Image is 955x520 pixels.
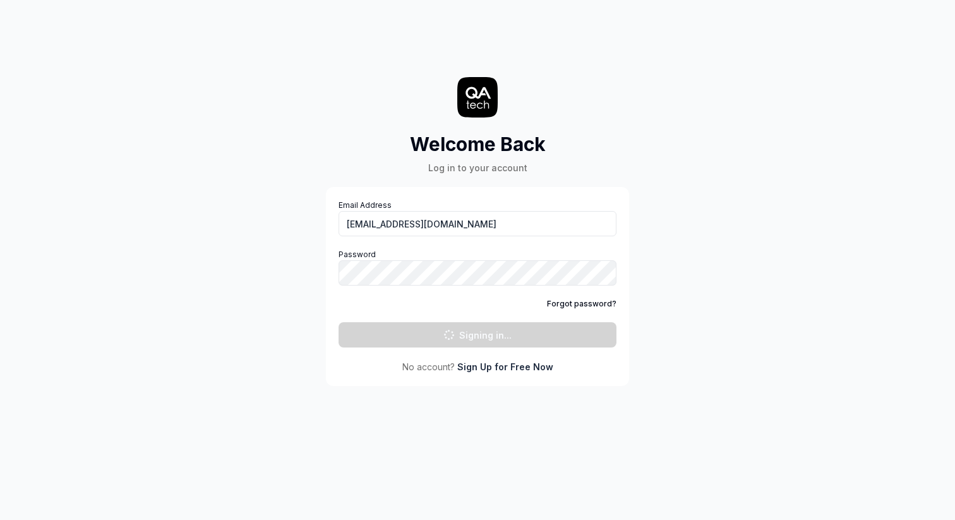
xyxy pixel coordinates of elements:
[339,200,616,236] label: Email Address
[410,161,546,174] div: Log in to your account
[339,211,616,236] input: Email Address
[339,322,616,348] button: Signing in...
[402,360,455,373] span: No account?
[547,298,616,310] a: Forgot password?
[339,260,616,286] input: Password
[339,249,616,286] label: Password
[410,130,546,159] h2: Welcome Back
[457,360,553,373] a: Sign Up for Free Now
